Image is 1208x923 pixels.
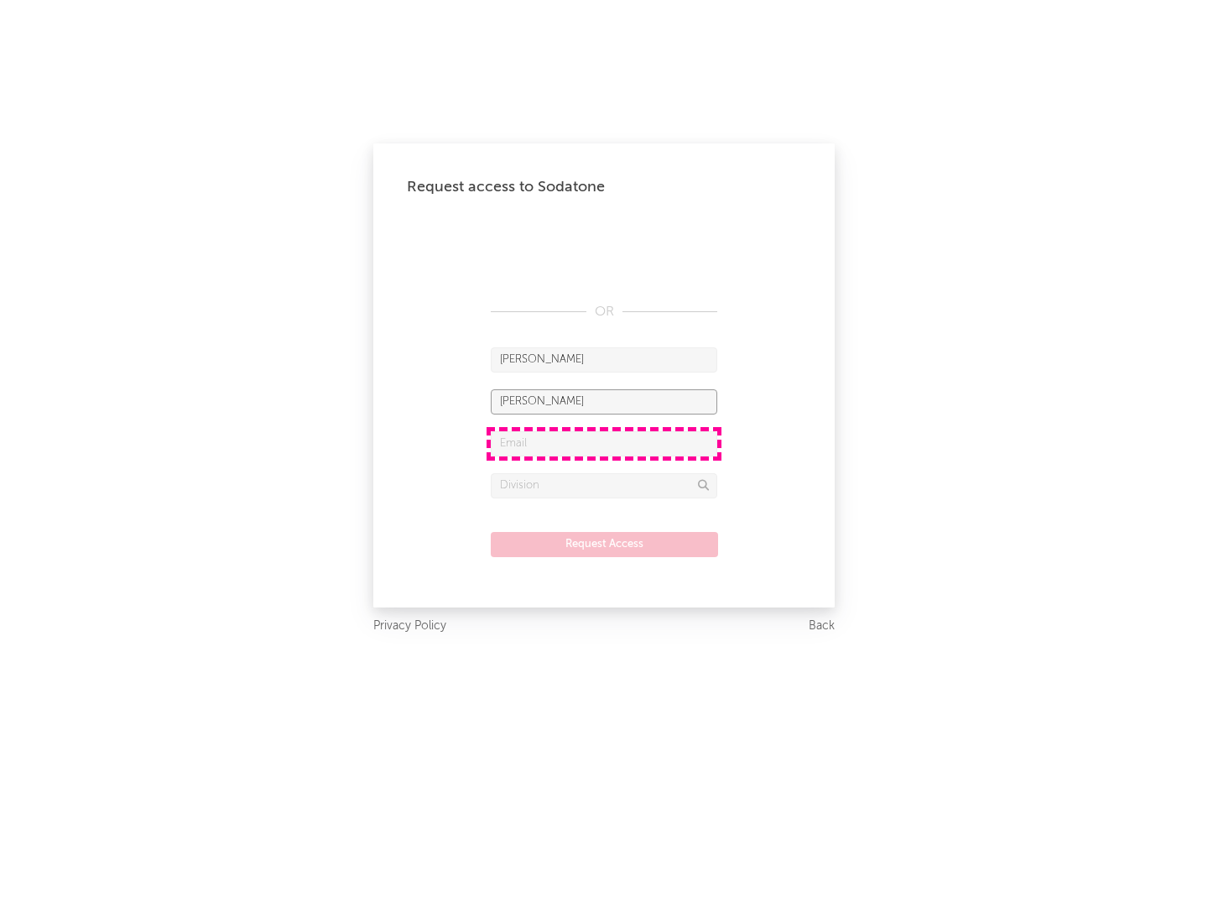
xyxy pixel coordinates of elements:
[491,431,717,456] input: Email
[491,302,717,322] div: OR
[491,532,718,557] button: Request Access
[491,347,717,373] input: First Name
[373,616,446,637] a: Privacy Policy
[491,389,717,415] input: Last Name
[491,473,717,498] input: Division
[407,177,801,197] div: Request access to Sodatone
[809,616,835,637] a: Back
